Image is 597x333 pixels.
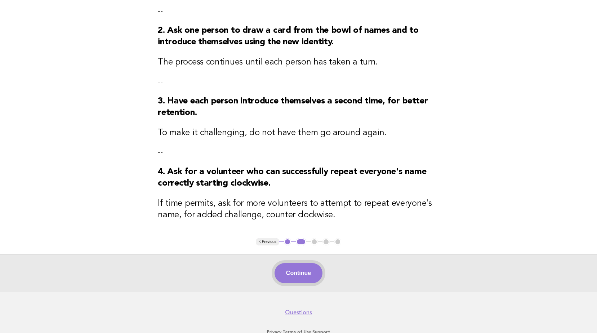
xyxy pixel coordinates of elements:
[158,57,439,68] h3: The process continues until each person has taken a turn.
[158,97,428,117] strong: 3. Have each person introduce themselves a second time, for better retention.
[296,238,306,245] button: 2
[284,238,291,245] button: 1
[158,198,439,221] h3: If time permits, ask for more volunteers to attempt to repeat everyone's name, for added challeng...
[158,6,439,16] p: --
[158,26,418,46] strong: 2. Ask one person to draw a card from the bowl of names and to introduce themselves using the new...
[285,309,312,316] a: Questions
[275,263,322,283] button: Continue
[158,77,439,87] p: --
[158,127,439,139] h3: To make it challenging, do not have them go around again.
[256,238,279,245] button: < Previous
[158,147,439,157] p: --
[158,168,426,188] strong: 4. Ask for a volunteer who can successfully repeat everyone's name correctly starting clockwise.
